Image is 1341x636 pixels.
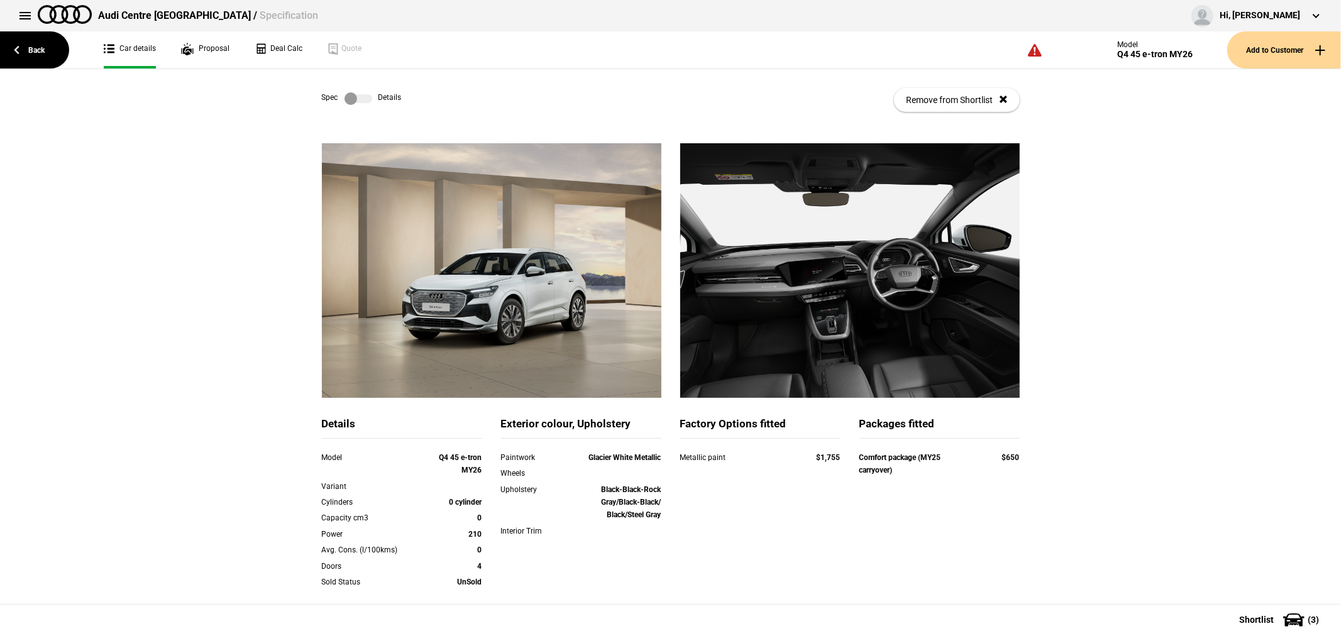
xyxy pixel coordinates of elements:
[181,31,229,69] a: Proposal
[1308,615,1319,624] span: ( 3 )
[439,453,482,474] strong: Q4 45 e-tron MY26
[501,525,565,537] div: Interior Trim
[322,528,418,540] div: Power
[104,31,156,69] a: Car details
[589,453,661,462] strong: Glacier White Metallic
[501,417,661,439] div: Exterior colour, Upholstery
[322,544,418,556] div: Avg. Cons. (l/100kms)
[322,480,418,493] div: Variant
[501,451,565,464] div: Paintwork
[501,483,565,496] div: Upholstery
[322,92,402,105] div: Spec Details
[859,453,941,474] strong: Comfort package (MY25 carryover)
[98,9,318,23] div: Audi Centre [GEOGRAPHIC_DATA] /
[469,530,482,539] strong: 210
[458,578,482,586] strong: UnSold
[478,562,482,571] strong: 4
[859,417,1020,439] div: Packages fitted
[817,453,841,462] strong: $1,755
[680,417,841,439] div: Factory Options fitted
[322,496,418,508] div: Cylinders
[680,451,793,464] div: Metallic paint
[1220,9,1300,22] div: Hi, [PERSON_NAME]
[478,513,482,522] strong: 0
[260,9,318,21] span: Specification
[1117,49,1193,60] div: Q4 45 e-tron MY26
[1220,604,1341,635] button: Shortlist(3)
[322,417,482,439] div: Details
[602,485,661,520] strong: Black-Black-Rock Gray/Black-Black/ Black/Steel Gray
[322,576,418,588] div: Sold Status
[38,5,92,24] img: audi.png
[1227,31,1341,69] button: Add to Customer
[322,560,418,573] div: Doors
[255,31,302,69] a: Deal Calc
[1239,615,1274,624] span: Shortlist
[478,546,482,554] strong: 0
[450,498,482,507] strong: 0 cylinder
[1117,40,1193,49] div: Model
[322,512,418,524] div: Capacity cm3
[1002,453,1020,462] strong: $650
[894,88,1020,112] button: Remove from Shortlist
[322,451,418,464] div: Model
[501,467,565,480] div: Wheels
